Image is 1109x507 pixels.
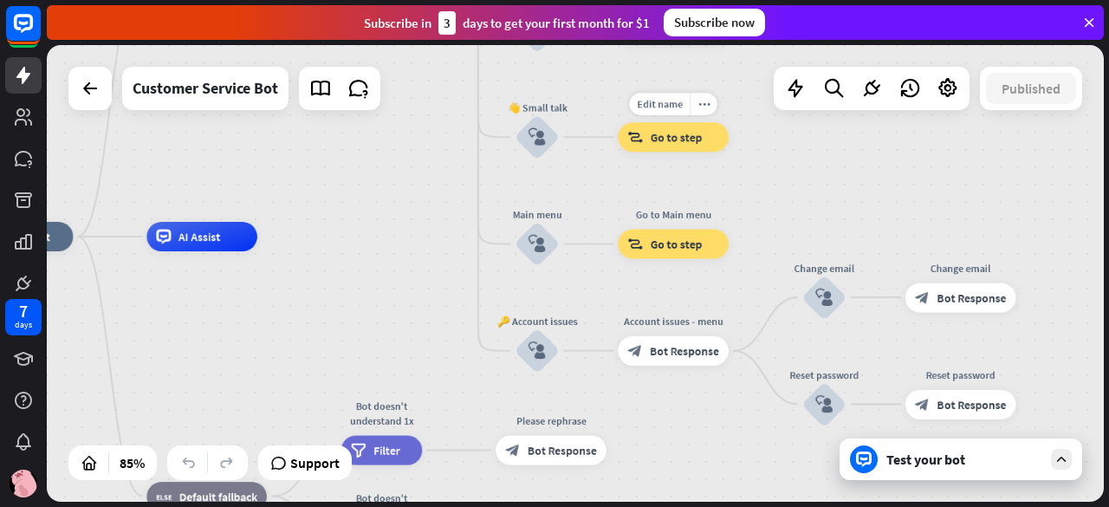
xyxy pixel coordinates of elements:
div: Main menu [493,207,581,222]
a: 7 days [5,299,42,335]
i: block_bot_response [505,443,520,458]
i: block_user_input [815,289,833,306]
div: 7 [19,303,28,319]
div: Please rephrase [485,413,618,428]
span: Filter [373,443,400,458]
div: Reset password [780,367,868,382]
i: block_bot_response [915,397,930,412]
div: days [15,319,32,331]
span: Bot Response [937,290,1006,305]
div: Subscribe in days to get your first month for $1 [364,11,650,35]
span: Bot Response [650,343,719,358]
div: Bot doesn't understand 1x [330,399,433,428]
i: block_fallback [156,489,172,504]
span: Go to step [651,130,703,145]
div: Test your bot [886,451,1042,468]
i: block_user_input [815,395,833,413]
div: 👋 Small talk [493,101,581,115]
i: more_horiz [698,99,710,110]
div: Customer Service Bot [133,67,278,110]
span: Go to step [651,237,703,251]
i: filter [351,443,366,458]
span: Default fallback [179,489,257,504]
i: block_user_input [529,128,546,146]
span: AI Assist [178,230,220,244]
i: block_goto [627,237,643,251]
div: Reset password [894,367,1027,382]
div: 3 [438,11,456,35]
i: block_user_input [529,235,546,252]
span: Edit name [637,97,683,110]
span: Support [290,449,340,477]
div: Account issues - menu [607,314,740,328]
span: Bot Response [937,397,1006,412]
div: 85% [114,449,150,477]
div: Go to Main menu [607,207,740,222]
i: block_goto [627,130,643,145]
i: block_bot_response [627,343,642,358]
div: Change email [894,261,1027,276]
i: block_user_input [529,342,546,360]
button: Open LiveChat chat widget [14,7,66,59]
div: 🔑 Account issues [493,314,581,328]
i: block_bot_response [915,290,930,305]
div: Subscribe now [664,9,765,36]
button: Published [986,73,1076,104]
span: Bot Response [528,443,597,458]
div: Change email [780,261,868,276]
